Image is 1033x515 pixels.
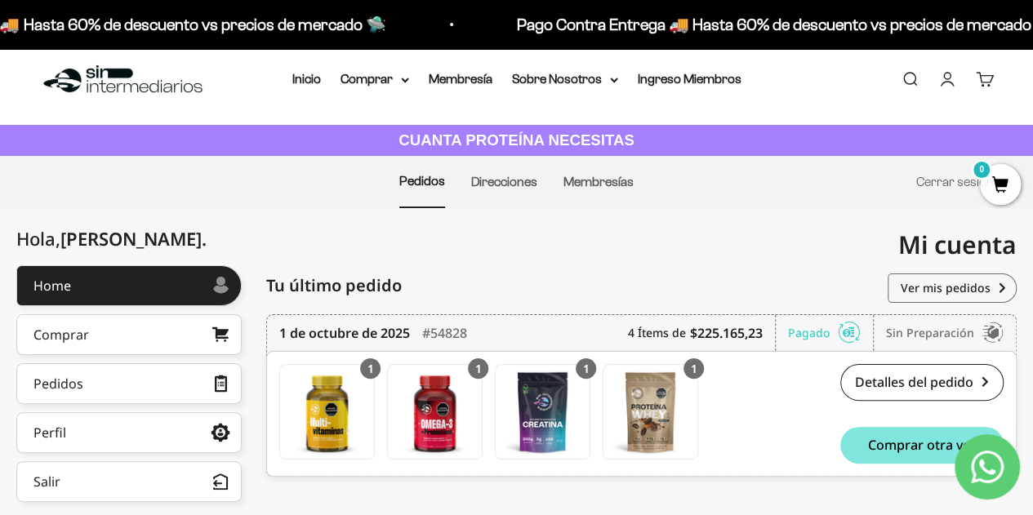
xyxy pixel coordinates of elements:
[628,315,776,351] div: 4 Ítems de
[840,364,1004,401] a: Detalles del pedido
[33,279,71,292] div: Home
[471,175,537,189] a: Direcciones
[512,69,618,90] summary: Sobre Nosotros
[292,72,321,86] a: Inicio
[60,226,207,251] span: [PERSON_NAME]
[638,72,741,86] a: Ingreso Miembros
[980,177,1021,195] a: 0
[683,358,704,379] div: 1
[360,358,381,379] div: 1
[888,273,1017,303] a: Ver mis pedidos
[33,328,89,341] div: Comprar
[202,226,207,251] span: .
[429,72,492,86] a: Membresía
[280,365,374,459] img: Translation missing: es.Gomas con Multivitamínicos y Minerales
[279,323,410,343] time: 1 de octubre de 2025
[916,175,994,189] a: Cerrar sesión
[399,174,445,188] a: Pedidos
[16,412,242,453] a: Perfil
[468,358,488,379] div: 1
[399,131,634,149] strong: CUANTA PROTEÍNA NECESITAS
[788,315,874,351] div: Pagado
[388,365,482,459] img: Translation missing: es.Gomas con Omega 3 DHA y Prebióticos
[972,160,991,180] mark: 0
[33,377,83,390] div: Pedidos
[16,229,207,249] div: Hola,
[33,475,60,488] div: Salir
[868,438,977,451] span: Comprar otra vez
[840,427,1004,464] button: Comprar otra vez
[603,365,697,459] img: Translation missing: es.Proteína Whey -Café - Café / 2 libras (910g)
[422,315,467,351] div: #54828
[16,265,242,306] a: Home
[603,364,698,460] a: Proteína Whey -Café - Café / 2 libras (910g)
[33,426,66,439] div: Perfil
[495,364,590,460] a: Creatina Monohidrato - 300g
[576,358,596,379] div: 1
[16,363,242,404] a: Pedidos
[690,323,763,343] b: $225.165,23
[279,364,375,460] a: Gomas con Multivitamínicos y Minerales
[266,273,402,298] span: Tu último pedido
[16,314,242,355] a: Comprar
[563,175,634,189] a: Membresías
[886,315,1004,351] div: Sin preparación
[496,365,590,459] img: Translation missing: es.Creatina Monohidrato - 300g
[341,69,409,90] summary: Comprar
[898,228,1017,261] span: Mi cuenta
[16,461,242,502] button: Salir
[387,364,483,460] a: Gomas con Omega 3 DHA y Prebióticos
